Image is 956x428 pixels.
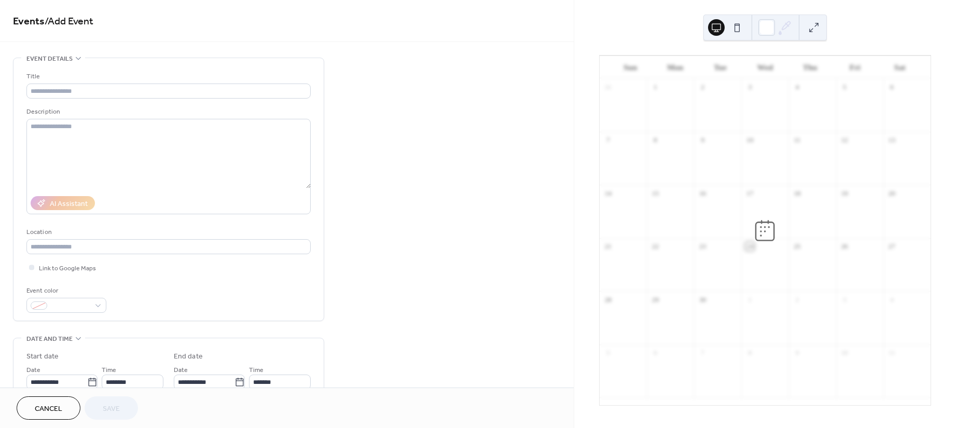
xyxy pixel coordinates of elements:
[887,348,896,357] div: 11
[887,188,896,198] div: 20
[603,82,613,92] div: 31
[698,56,743,78] div: Tue
[793,295,802,304] div: 2
[698,82,707,92] div: 2
[840,295,849,304] div: 3
[745,348,754,357] div: 8
[698,348,707,357] div: 7
[26,285,104,296] div: Event color
[793,348,802,357] div: 9
[793,82,802,92] div: 4
[743,56,788,78] div: Wed
[840,135,849,145] div: 12
[745,135,754,145] div: 10
[787,56,833,78] div: Thu
[102,365,116,376] span: Time
[653,56,698,78] div: Mon
[35,404,62,415] span: Cancel
[887,242,896,251] div: 27
[26,227,309,238] div: Location
[650,242,660,251] div: 22
[26,365,40,376] span: Date
[793,135,802,145] div: 11
[887,295,896,304] div: 4
[174,365,188,376] span: Date
[793,188,802,198] div: 18
[26,53,73,64] span: Event details
[603,348,613,357] div: 5
[650,295,660,304] div: 29
[45,11,93,32] span: / Add Event
[840,242,849,251] div: 26
[26,334,73,344] span: Date and time
[39,263,96,274] span: Link to Google Maps
[877,56,922,78] div: Sat
[887,82,896,92] div: 6
[26,71,309,82] div: Title
[698,188,707,198] div: 16
[603,135,613,145] div: 7
[698,242,707,251] div: 23
[840,348,849,357] div: 10
[26,106,309,117] div: Description
[793,242,802,251] div: 25
[13,11,45,32] a: Events
[249,365,264,376] span: Time
[603,295,613,304] div: 28
[698,135,707,145] div: 9
[603,188,613,198] div: 14
[650,135,660,145] div: 8
[840,82,849,92] div: 5
[174,351,203,362] div: End date
[745,82,754,92] div: 3
[745,188,754,198] div: 17
[840,188,849,198] div: 19
[887,135,896,145] div: 13
[26,351,59,362] div: Start date
[17,396,80,420] button: Cancel
[745,242,754,251] div: 24
[745,295,754,304] div: 1
[833,56,878,78] div: Fri
[698,295,707,304] div: 30
[603,242,613,251] div: 21
[650,82,660,92] div: 1
[650,348,660,357] div: 6
[650,188,660,198] div: 15
[608,56,653,78] div: Sun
